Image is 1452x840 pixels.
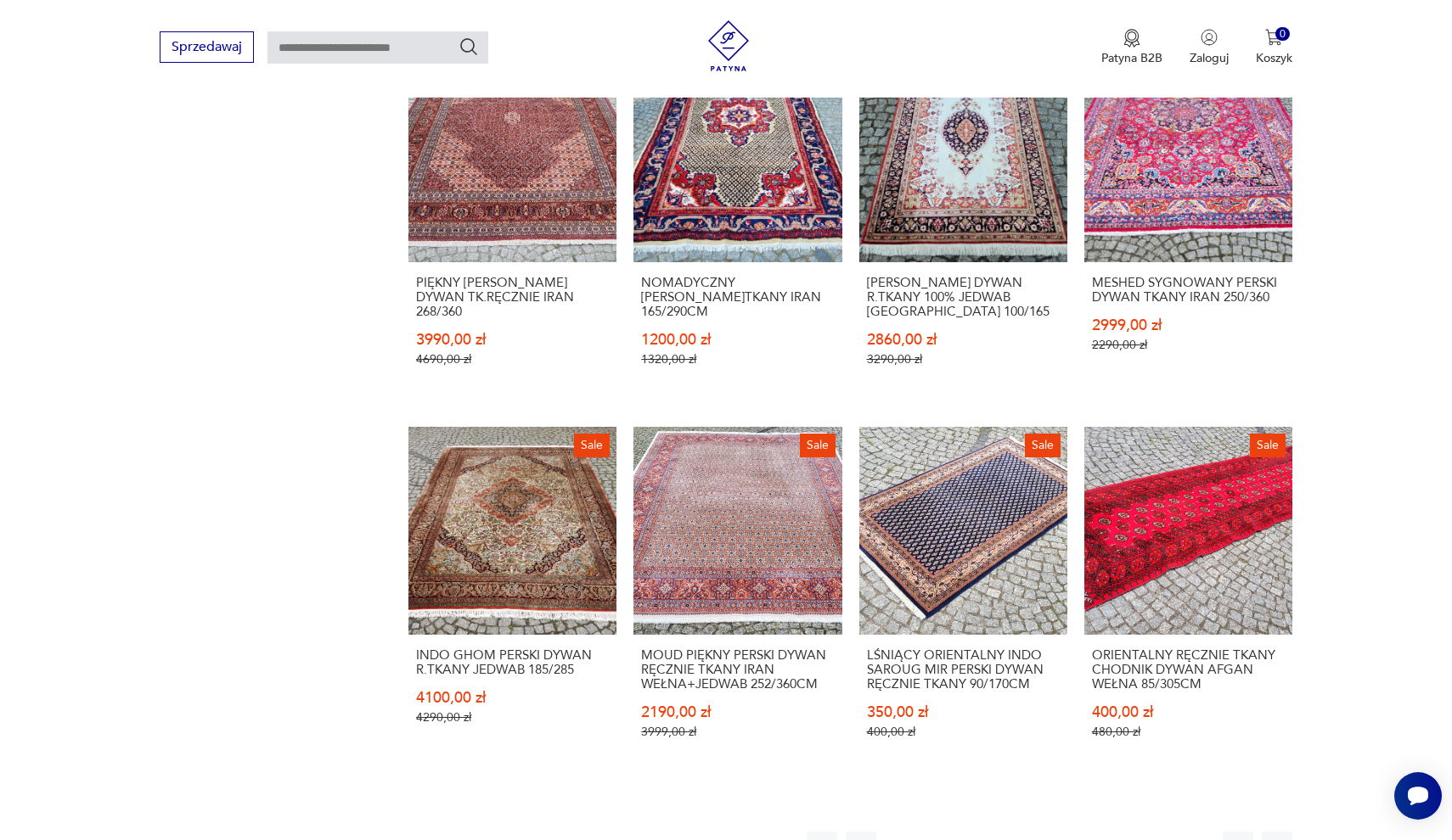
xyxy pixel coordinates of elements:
[1092,725,1285,739] p: 480,00 zł
[859,53,1067,399] a: SaleGHOM PERSKI DYWAN R.TKANY 100% JEDWAB IRAN 100/165[PERSON_NAME] DYWAN R.TKANY 100% JEDWAB [GE...
[867,725,1060,739] p: 400,00 zł
[641,352,834,367] p: 1320,00 zł
[160,31,254,63] button: Sprzedawaj
[1275,27,1290,42] div: 0
[1092,276,1285,305] h3: MESHED SYGNOWANY PERSKI DYWAN TKANY IRAN 250/360
[416,276,609,319] h3: PIĘKNY [PERSON_NAME] DYWAN TK.RĘCZNIE IRAN 268/360
[1092,318,1285,333] p: 2999,00 zł
[1101,29,1162,66] a: Ikona medaluPatyna B2B
[160,42,254,54] a: Sprzedawaj
[416,352,609,367] p: 4690,00 zł
[703,20,754,71] img: Patyna - sklep z meblami i dekoracjami vintage
[1092,338,1285,352] p: 2290,00 zł
[1092,705,1285,720] p: 400,00 zł
[867,333,1060,347] p: 2860,00 zł
[633,53,841,399] a: SaleNOMADYCZNY PERSKI DYWAN R.TKANY IRAN 165/290CMNOMADYCZNY [PERSON_NAME]TKANY IRAN 165/290CM120...
[1190,29,1229,66] button: Zaloguj
[1256,29,1292,66] button: 0Koszyk
[1123,29,1140,48] img: Ikona medalu
[641,333,834,347] p: 1200,00 zł
[859,427,1067,772] a: SaleLŚNIĄCY ORIENTALNY INDO SAROUG MIR PERSKI DYWAN RĘCZNIE TKANY 90/170CMLŚNIĄCY ORIENTALNY INDO...
[408,427,616,772] a: SaleINDO GHOM PERSKI DYWAN R.TKANY JEDWAB 185/285INDO GHOM PERSKI DYWAN R.TKANY JEDWAB 185/285410...
[1084,427,1292,772] a: SaleORIENTALNY RĘCZNIE TKANY CHODNIK DYWAN AFGAN WEŁNA 85/305CMORIENTALNY RĘCZNIE TKANY CHODNIK D...
[1084,53,1292,399] a: SaleMESHED SYGNOWANY PERSKI DYWAN TKANY IRAN 250/360MESHED SYGNOWANY PERSKI DYWAN TKANY IRAN 250/...
[408,53,616,399] a: SalePIĘKNY SARAB PERSKI DYWAN TK.RĘCZNIE IRAN 268/360PIĘKNY [PERSON_NAME] DYWAN TK.RĘCZNIE IRAN 2...
[1394,772,1442,820] iframe: Smartsupp widget button
[459,36,479,57] button: Szukaj
[1101,29,1162,66] button: Patyna B2B
[641,648,834,692] h3: MOUD PIĘKNY PERSKI DYWAN RĘCZNIE TKANY IRAN WEŁNA+JEDWAB 252/360CM
[641,705,834,720] p: 2190,00 zł
[416,648,609,677] h3: INDO GHOM PERSKI DYWAN R.TKANY JEDWAB 185/285
[416,333,609,347] p: 3990,00 zł
[641,276,834,319] h3: NOMADYCZNY [PERSON_NAME]TKANY IRAN 165/290CM
[1201,29,1218,46] img: Ikonka użytkownika
[867,648,1060,692] h3: LŚNIĄCY ORIENTALNY INDO SAROUG MIR PERSKI DYWAN RĘCZNIE TKANY 90/170CM
[416,691,609,705] p: 4100,00 zł
[867,276,1060,319] h3: [PERSON_NAME] DYWAN R.TKANY 100% JEDWAB [GEOGRAPHIC_DATA] 100/165
[1092,648,1285,692] h3: ORIENTALNY RĘCZNIE TKANY CHODNIK DYWAN AFGAN WEŁNA 85/305CM
[867,352,1060,367] p: 3290,00 zł
[416,710,609,725] p: 4290,00 zł
[1256,50,1292,66] p: Koszyk
[1190,50,1229,66] p: Zaloguj
[1101,50,1162,66] p: Patyna B2B
[633,427,841,772] a: SaleMOUD PIĘKNY PERSKI DYWAN RĘCZNIE TKANY IRAN WEŁNA+JEDWAB 252/360CMMOUD PIĘKNY PERSKI DYWAN RĘ...
[641,725,834,739] p: 3999,00 zł
[867,705,1060,720] p: 350,00 zł
[1265,29,1282,46] img: Ikona koszyka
